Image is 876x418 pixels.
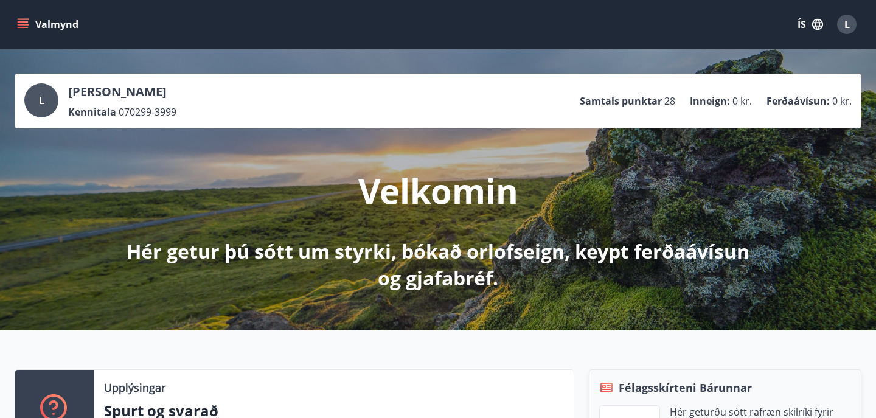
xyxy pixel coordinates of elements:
[832,94,852,108] span: 0 kr.
[732,94,752,108] span: 0 kr.
[844,18,850,31] span: L
[619,380,752,395] span: Félagsskírteni Bárunnar
[39,94,44,107] span: L
[104,380,165,395] p: Upplýsingar
[791,13,830,35] button: ÍS
[117,238,759,291] p: Hér getur þú sótt um styrki, bókað orlofseign, keypt ferðaávísun og gjafabréf.
[358,167,518,214] p: Velkomin
[68,83,176,100] p: [PERSON_NAME]
[68,105,116,119] p: Kennitala
[119,105,176,119] span: 070299-3999
[664,94,675,108] span: 28
[580,94,662,108] p: Samtals punktar
[690,94,730,108] p: Inneign :
[766,94,830,108] p: Ferðaávísun :
[832,10,861,39] button: L
[15,13,83,35] button: menu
